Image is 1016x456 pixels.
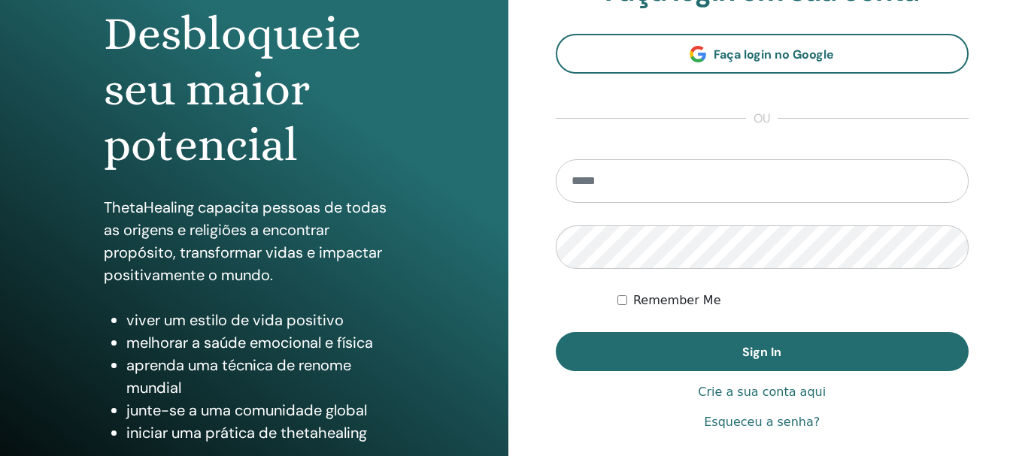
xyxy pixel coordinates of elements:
a: Faça login no Google [556,34,969,74]
li: iniciar uma prática de thetahealing [126,421,405,444]
li: viver um estilo de vida positivo [126,309,405,331]
button: Sign In [556,332,969,371]
p: ThetaHealing capacita pessoas de todas as origens e religiões a encontrar propósito, transformar ... [104,196,405,286]
li: junte-se a uma comunidade global [126,399,405,421]
li: melhorar a saúde emocional e física [126,331,405,354]
div: Keep me authenticated indefinitely or until I manually logout [617,291,969,310]
span: ou [746,110,778,128]
li: aprenda uma técnica de renome mundial [126,354,405,399]
span: Sign In [742,344,781,360]
span: Faça login no Google [714,47,834,62]
h1: Desbloqueie seu maior potencial [104,6,405,174]
a: Esqueceu a senha? [704,413,820,431]
a: Crie a sua conta aqui [698,383,826,401]
label: Remember Me [633,291,721,310]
